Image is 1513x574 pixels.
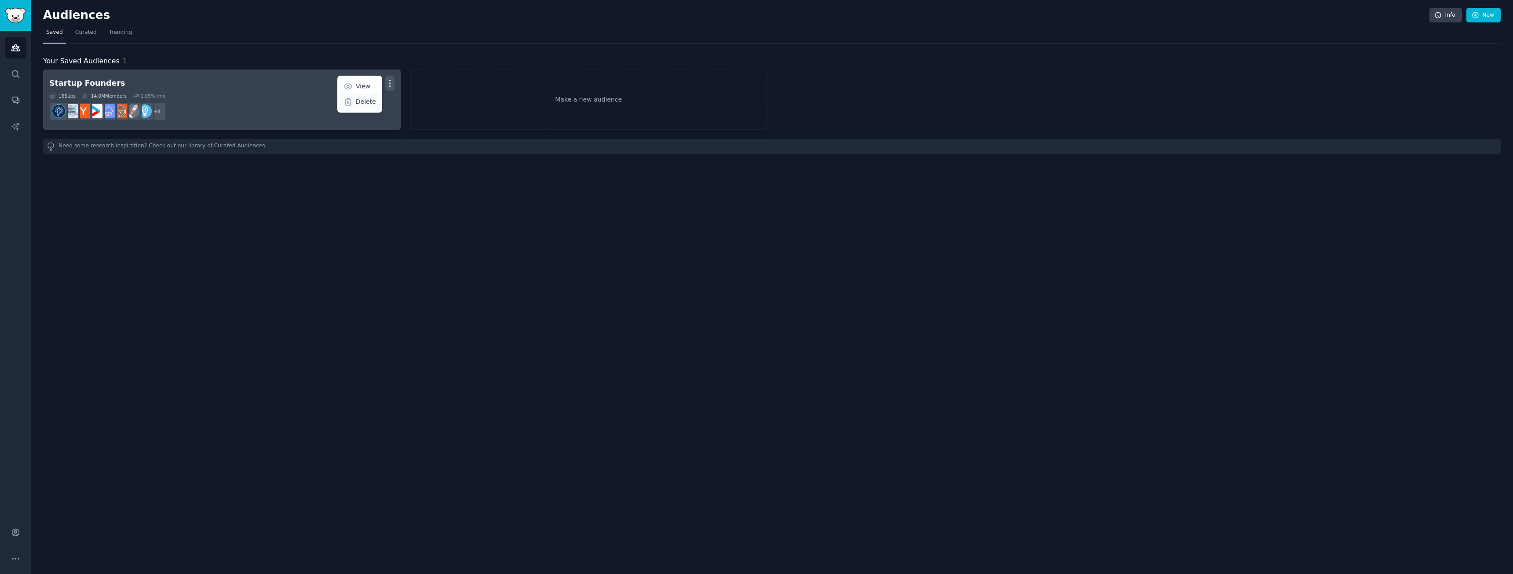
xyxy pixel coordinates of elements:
[43,8,1429,22] h2: Audiences
[72,26,100,44] a: Curated
[43,56,120,67] span: Your Saved Audiences
[43,139,1501,154] div: Need some research inspiration? Check out our library of
[75,29,97,37] span: Curated
[126,104,139,118] img: startups
[43,69,401,130] a: Startup FoundersViewDelete16Subs14.0MMembers1.05% /mo+8EntrepreneurstartupsEntrepreneurRideAlongS...
[410,69,767,130] a: Make a new audience
[64,104,78,118] img: indiehackers
[140,93,165,99] div: 1.05 % /mo
[82,93,127,99] div: 14.0M Members
[77,104,90,118] img: ycombinator
[52,104,66,118] img: Entrepreneurship
[101,104,115,118] img: SaaS
[113,104,127,118] img: EntrepreneurRideAlong
[106,26,135,44] a: Trending
[123,57,127,65] span: 1
[43,26,66,44] a: Saved
[356,97,376,106] p: Delete
[49,93,76,99] div: 16 Sub s
[1466,8,1501,23] a: New
[49,78,125,89] div: Startup Founders
[1429,8,1462,23] a: Info
[138,104,152,118] img: Entrepreneur
[356,82,370,91] p: View
[339,77,380,96] a: View
[109,29,132,37] span: Trending
[89,104,102,118] img: startup
[148,102,166,121] div: + 8
[214,142,265,151] a: Curated Audiences
[46,29,63,37] span: Saved
[5,8,26,23] img: GummySearch logo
